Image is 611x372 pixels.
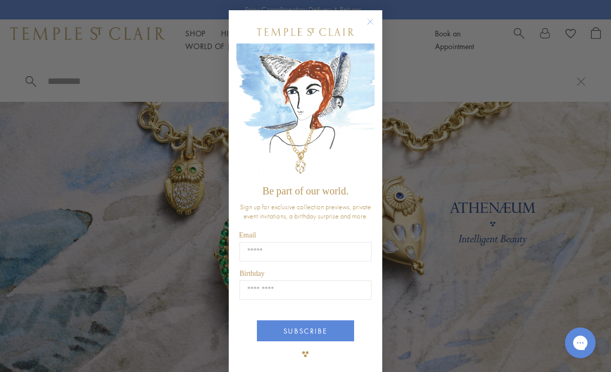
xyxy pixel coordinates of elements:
[240,202,371,221] span: Sign up for exclusive collection previews, private event invitations, a birthday surprise and more.
[263,185,348,196] span: Be part of our world.
[560,324,601,362] iframe: Gorgias live chat messenger
[295,344,316,364] img: TSC
[236,43,375,180] img: c4a9eb12-d91a-4d4a-8ee0-386386f4f338.jpeg
[257,320,354,341] button: SUBSCRIBE
[239,270,265,277] span: Birthday
[257,28,354,36] img: Temple St. Clair
[239,242,372,261] input: Email
[239,231,256,239] span: Email
[369,20,382,33] button: Close dialog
